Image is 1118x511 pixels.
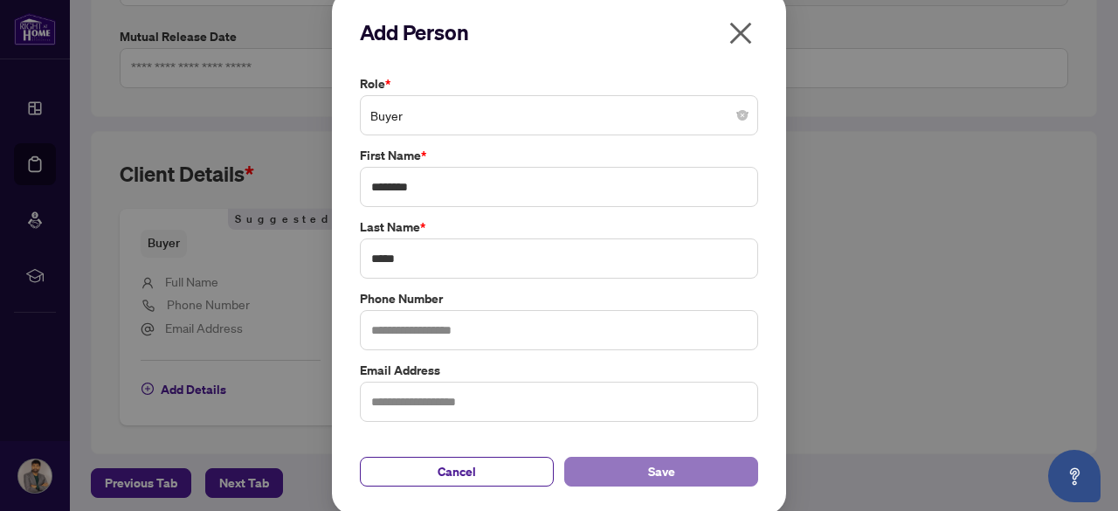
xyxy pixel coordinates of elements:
[727,19,755,47] span: close
[360,289,758,308] label: Phone Number
[438,458,476,486] span: Cancel
[360,74,758,93] label: Role
[648,458,675,486] span: Save
[360,457,554,487] button: Cancel
[360,146,758,165] label: First Name
[564,457,758,487] button: Save
[360,18,758,46] h2: Add Person
[370,99,748,132] span: Buyer
[1048,450,1101,502] button: Open asap
[737,110,748,121] span: close-circle
[360,218,758,237] label: Last Name
[360,361,758,380] label: Email Address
